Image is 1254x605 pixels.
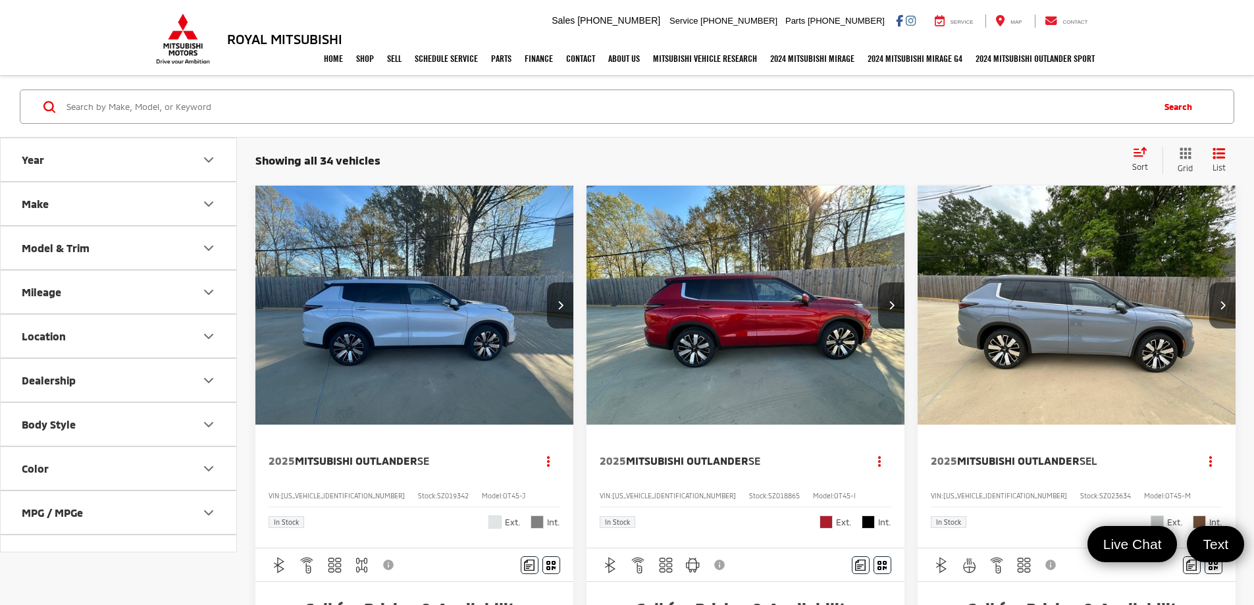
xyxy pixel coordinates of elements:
[749,492,768,500] span: Stock:
[906,15,916,26] a: Instagram: Click to visit our Instagram page
[969,42,1101,75] a: 2024 Mitsubishi Outlander SPORT
[201,284,217,300] div: Mileage
[153,13,213,65] img: Mitsubishi
[1199,450,1222,473] button: Actions
[1144,492,1165,500] span: Model:
[255,186,575,425] a: 2025 Mitsubishi Outlander SE2025 Mitsubishi Outlander SE2025 Mitsubishi Outlander SE2025 Mitsubis...
[748,454,760,467] span: SE
[547,282,573,329] button: Next image
[65,91,1151,122] input: Search by Make, Model, or Keyword
[22,462,49,475] div: Color
[834,492,856,500] span: OT45-I
[22,286,61,298] div: Mileage
[626,454,748,467] span: Mitsubishi Outlander
[931,492,943,500] span: VIN:
[933,557,950,573] img: Bluetooth®
[1209,282,1236,329] button: Next image
[1205,556,1222,574] button: Window Sticker
[505,516,521,529] span: Ext.
[350,42,380,75] a: Shop
[931,454,957,467] span: 2025
[658,557,674,573] img: 3rd Row Seating
[586,186,906,425] div: 2025 Mitsubishi Outlander SE 0
[877,560,887,570] i: Window Sticker
[1035,14,1098,28] a: Contact
[878,516,891,529] span: Int.
[600,454,855,468] a: 2025Mitsubishi OutlanderSE
[951,19,974,25] span: Service
[201,240,217,256] div: Model & Trim
[1183,556,1201,574] button: Comments
[586,186,906,425] a: 2025 Mitsubishi Outlander SE2025 Mitsubishi Outlander SE2025 Mitsubishi Outlander SE2025 Mitsubis...
[1080,454,1097,467] span: SEL
[931,454,1186,468] a: 2025Mitsubishi OutlanderSEL
[602,42,646,75] a: About Us
[1193,515,1206,529] span: Brick Brown
[646,42,764,75] a: Mitsubishi Vehicle Research
[612,492,736,500] span: [US_VEHICLE_IDENTIFICATION_NUMBER]
[201,417,217,433] div: Body Style
[1016,557,1032,573] img: 3rd Row Seating
[1,403,238,446] button: Body StyleBody Style
[255,186,575,425] div: 2025 Mitsubishi Outlander SE 0
[227,32,342,46] h3: Royal Mitsubishi
[299,557,315,573] img: Remote Start
[709,551,731,579] button: View Disclaimer
[600,454,626,467] span: 2025
[1,182,238,225] button: MakeMake
[503,492,525,500] span: OT45-J
[764,42,861,75] a: 2024 Mitsubishi Mirage
[868,450,891,473] button: Actions
[484,42,518,75] a: Parts: Opens in a new tab
[1132,162,1148,171] span: Sort
[255,186,575,426] img: 2025 Mitsubishi Outlander SE
[1,138,238,181] button: YearYear
[917,186,1237,425] div: 2025 Mitsubishi Outlander SEL 0
[878,282,904,329] button: Next image
[378,551,400,579] button: View Disclaimer
[295,454,417,467] span: Mitsubishi Outlander
[852,556,870,574] button: Comments
[878,456,881,466] span: dropdown dots
[22,550,63,563] div: Cylinder
[560,42,602,75] a: Contact
[1,271,238,313] button: MileageMileage
[768,492,800,500] span: SZ018865
[896,15,903,26] a: Facebook: Click to visit our Facebook page
[1187,526,1244,562] a: Text
[836,516,852,529] span: Ext.
[586,186,906,426] img: 2025 Mitsubishi Outlander SE
[417,454,429,467] span: SE
[1,226,238,269] button: Model & TrimModel & Trim
[531,515,544,529] span: Light Gray
[808,16,885,26] span: [PHONE_NUMBER]
[1151,515,1164,529] span: Moonstone Gray Metallic/Black Roof
[985,14,1032,28] a: Map
[1186,560,1197,571] img: Comments
[917,186,1237,426] img: 2025 Mitsubishi Outlander SEL
[1,447,238,490] button: ColorColor
[862,515,875,529] span: Black
[1196,535,1235,553] span: Text
[269,454,524,468] a: 2025Mitsubishi OutlanderSE
[201,549,217,565] div: Cylinder
[380,42,408,75] a: Sell
[22,374,76,386] div: Dealership
[542,556,560,574] button: Window Sticker
[1151,90,1211,123] button: Search
[547,456,550,466] span: dropdown dots
[1087,526,1178,562] a: Live Chat
[1097,535,1168,553] span: Live Chat
[957,454,1080,467] span: Mitsubishi Outlander
[537,450,560,473] button: Actions
[255,153,380,167] span: Showing all 34 vehicles
[630,557,646,573] img: Remote Start
[917,186,1237,425] a: 2025 Mitsubishi Outlander SEL2025 Mitsubishi Outlander SEL2025 Mitsubishi Outlander SEL2025 Mitsu...
[317,42,350,75] a: Home
[577,15,660,26] span: [PHONE_NUMBER]
[861,42,969,75] a: 2024 Mitsubishi Mirage G4
[488,515,502,529] span: White Diamond
[22,506,83,519] div: MPG / MPGe
[518,42,560,75] a: Finance
[271,557,288,573] img: Bluetooth®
